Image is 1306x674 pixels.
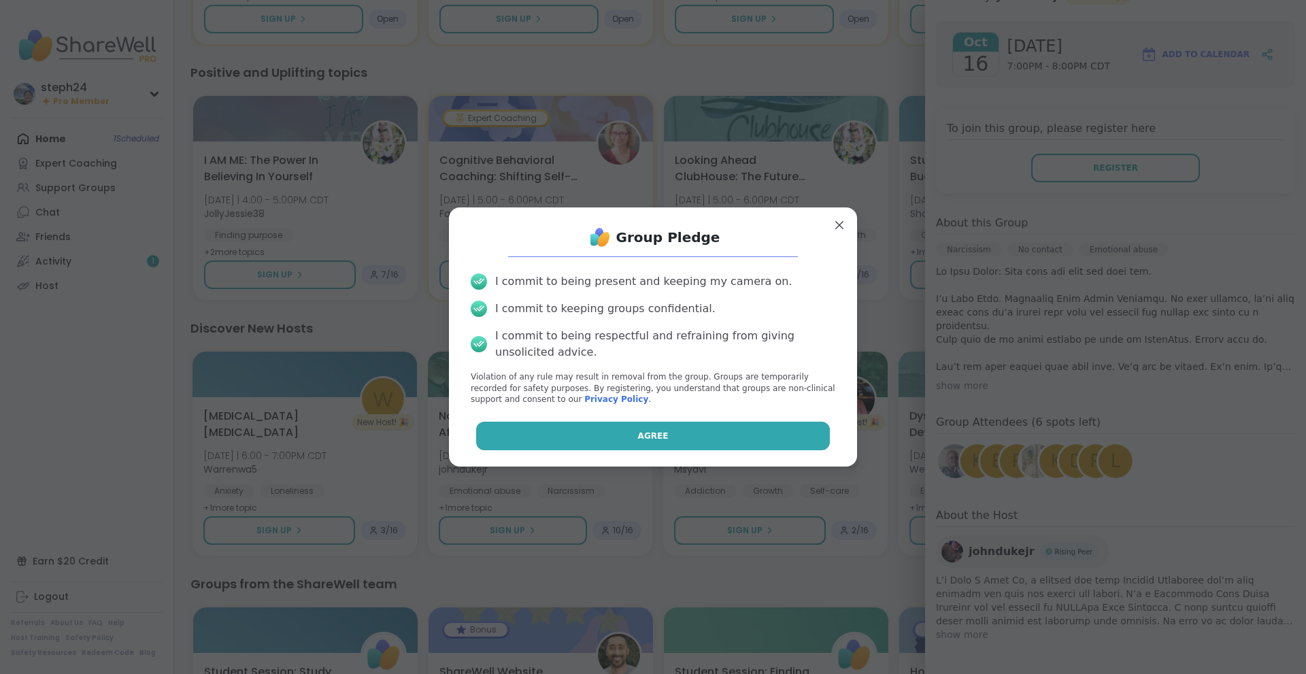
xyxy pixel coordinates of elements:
div: I commit to keeping groups confidential. [495,301,716,317]
img: ShareWell Logo [586,224,614,251]
span: Agree [638,430,669,442]
button: Agree [476,422,831,450]
div: I commit to being present and keeping my camera on. [495,273,792,290]
div: I commit to being respectful and refraining from giving unsolicited advice. [495,328,835,360]
p: Violation of any rule may result in removal from the group. Groups are temporarily recorded for s... [471,371,835,405]
h1: Group Pledge [616,228,720,247]
a: Privacy Policy [584,394,648,404]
